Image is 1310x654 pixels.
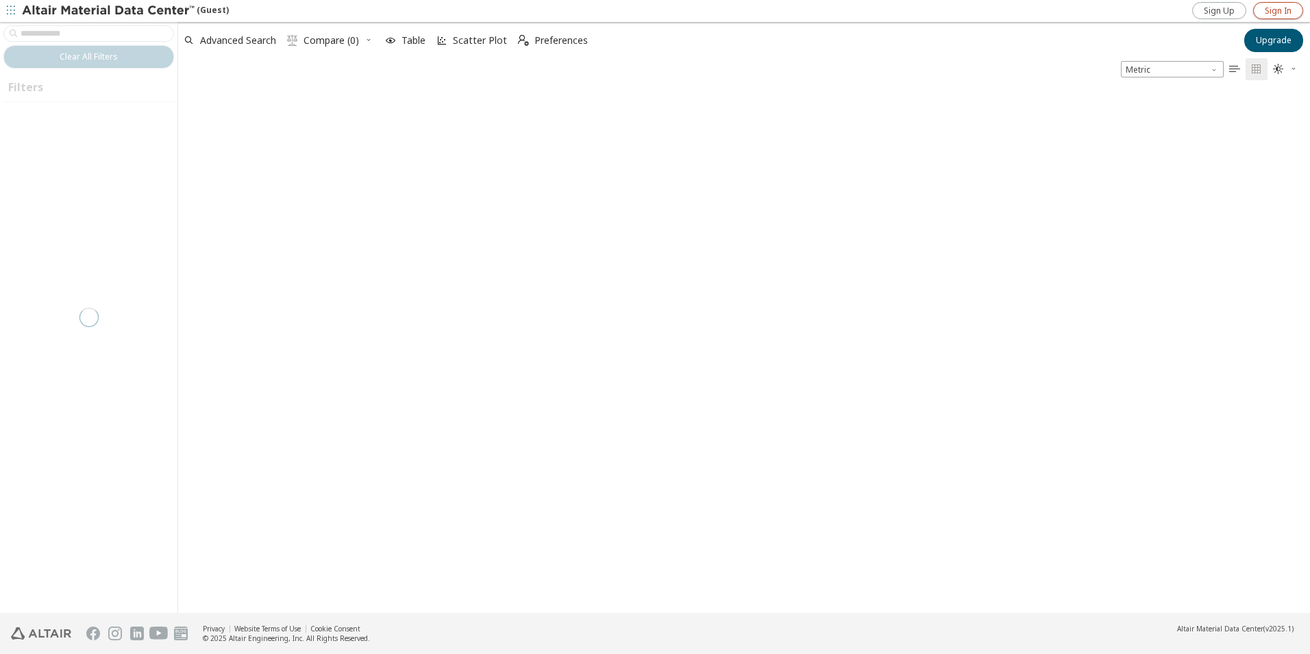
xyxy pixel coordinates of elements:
i:  [1229,64,1240,75]
a: Sign In [1253,2,1303,19]
span: Sign In [1265,5,1292,16]
a: Privacy [203,624,225,633]
div: (v2025.1) [1177,624,1294,633]
span: Preferences [534,36,588,45]
i:  [1273,64,1284,75]
span: Compare (0) [304,36,359,45]
div: (Guest) [22,4,229,18]
img: Altair Material Data Center [22,4,197,18]
button: Upgrade [1244,29,1303,52]
button: Table View [1224,58,1246,80]
i:  [1251,64,1262,75]
img: Altair Engineering [11,627,71,640]
a: Cookie Consent [310,624,360,633]
a: Sign Up [1192,2,1246,19]
span: Altair Material Data Center [1177,624,1263,633]
div: Unit System [1121,61,1224,77]
span: Sign Up [1204,5,1235,16]
i:  [518,35,529,46]
span: Upgrade [1256,35,1292,46]
div: © 2025 Altair Engineering, Inc. All Rights Reserved. [203,633,370,643]
a: Website Terms of Use [234,624,301,633]
button: Tile View [1246,58,1268,80]
span: Table [401,36,425,45]
span: Scatter Plot [453,36,507,45]
i:  [287,35,298,46]
span: Advanced Search [200,36,276,45]
button: Theme [1268,58,1303,80]
span: Metric [1121,61,1224,77]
